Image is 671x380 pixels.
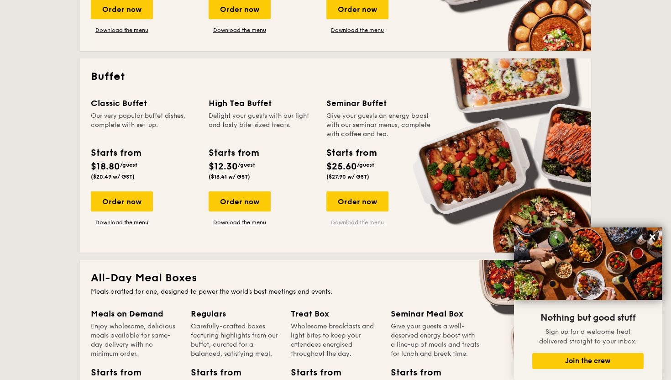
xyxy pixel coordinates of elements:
a: Download the menu [326,219,388,226]
div: Our very popular buffet dishes, complete with set-up. [91,111,198,139]
div: Starts from [391,366,432,380]
div: Seminar Meal Box [391,307,480,320]
div: Order now [209,191,271,211]
h2: Buffet [91,69,580,84]
div: Treat Box [291,307,380,320]
div: Order now [326,191,388,211]
div: Starts from [326,146,376,160]
span: ($20.49 w/ GST) [91,174,135,180]
div: Give your guests a well-deserved energy boost with a line-up of meals and treats for lunch and br... [391,322,480,359]
div: Meals crafted for one, designed to power the world's best meetings and events. [91,287,580,296]
div: Delight your guests with our light and tasty bite-sized treats. [209,111,315,139]
a: Download the menu [209,219,271,226]
div: Classic Buffet [91,97,198,110]
div: Order now [91,191,153,211]
div: Regulars [191,307,280,320]
button: Close [645,230,660,244]
span: /guest [357,162,374,168]
h2: All-Day Meal Boxes [91,271,580,285]
div: Give your guests an energy boost with our seminar menus, complete with coffee and tea. [326,111,433,139]
span: $25.60 [326,161,357,172]
span: Sign up for a welcome treat delivered straight to your inbox. [539,328,637,345]
div: Starts from [291,366,332,380]
a: Download the menu [91,219,153,226]
div: Wholesome breakfasts and light bites to keep your attendees energised throughout the day. [291,322,380,359]
div: Starts from [91,366,132,380]
img: DSC07876-Edit02-Large.jpeg [514,227,662,300]
div: Starts from [91,146,141,160]
div: Seminar Buffet [326,97,433,110]
a: Download the menu [209,26,271,34]
a: Download the menu [326,26,388,34]
a: Download the menu [91,26,153,34]
div: Meals on Demand [91,307,180,320]
div: Enjoy wholesome, delicious meals available for same-day delivery with no minimum order. [91,322,180,359]
span: $12.30 [209,161,238,172]
div: Carefully-crafted boxes featuring highlights from our buffet, curated for a balanced, satisfying ... [191,322,280,359]
span: Nothing but good stuff [540,312,635,323]
span: /guest [238,162,255,168]
div: Starts from [209,146,258,160]
span: ($27.90 w/ GST) [326,174,369,180]
span: /guest [120,162,137,168]
div: Starts from [191,366,232,380]
span: ($13.41 w/ GST) [209,174,250,180]
div: High Tea Buffet [209,97,315,110]
button: Join the crew [532,353,644,369]
span: $18.80 [91,161,120,172]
